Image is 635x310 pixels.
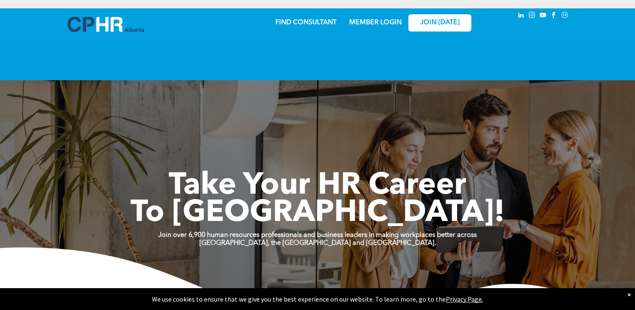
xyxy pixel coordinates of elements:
strong: [GEOGRAPHIC_DATA], the [GEOGRAPHIC_DATA] and [GEOGRAPHIC_DATA]. [199,240,436,247]
a: Social network [560,11,570,22]
a: Privacy Page. [446,295,483,303]
img: A blue and white logo for cp alberta [68,17,144,32]
a: instagram [528,11,537,22]
span: Take Your HR Career [169,171,466,201]
a: MEMBER LOGIN [349,19,402,26]
span: JOIN [DATE] [420,19,460,27]
a: JOIN [DATE] [408,14,471,32]
a: facebook [549,11,559,22]
a: FIND CONSULTANT [275,19,337,26]
div: Dismiss notification [627,290,631,299]
a: linkedin [517,11,526,22]
strong: Join over 6,900 human resources professionals and business leaders in making workplaces better ac... [158,232,477,239]
span: To [GEOGRAPHIC_DATA]! [131,198,505,229]
a: youtube [538,11,548,22]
